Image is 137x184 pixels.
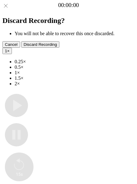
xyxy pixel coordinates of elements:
a: 00:00:00 [58,2,79,9]
span: 1 [5,49,7,53]
button: Discard Recording [21,41,60,48]
button: 1× [2,48,12,54]
li: 1× [15,70,135,75]
li: You will not be able to recover this once discarded. [15,31,135,36]
li: 1.5× [15,75,135,81]
h2: Discard Recording? [2,17,135,25]
button: Cancel [2,41,20,48]
li: 0.5× [15,64,135,70]
li: 2× [15,81,135,86]
li: 0.25× [15,59,135,64]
